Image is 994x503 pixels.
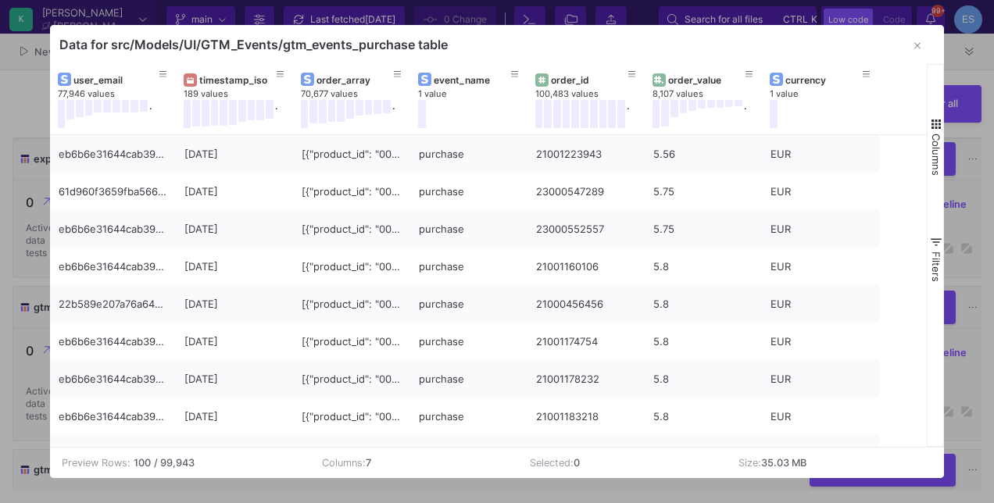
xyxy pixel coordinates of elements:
[59,37,448,52] div: Data for src/Models/UI/GTM_Events/gtm_events_purchase table
[59,398,167,435] div: eb6b6e31644cab391c28aae33bfcc6a519cd40b92ec33d8afcbbf18173f727d8
[59,211,167,248] div: eb6b6e31644cab391c28aae33bfcc6a519cd40b92ec33d8afcbbf18173f727d8
[302,361,402,398] div: [{"product_id": "009914-0-0005", "product_sku": "009914-000-0005-0-39", "quantity": 1, "price": 5...
[184,361,284,398] div: [DATE]
[310,448,519,478] td: Columns:
[761,457,806,469] b: 35.03 MB
[536,436,636,473] div: 21001183216
[785,74,863,86] div: currency
[199,74,277,86] div: timestamp_iso
[59,286,167,323] div: 22b589e207a76a64cbdf7e2eb3f3ed222b7b2ec2d7ac4275c18a1e0bbbcf8e2d
[302,173,402,210] div: [{"product_id": "009914-0-0008", "product_sku": "009914-000-0008-0-39", "quantity": 1, "price": 5...
[536,211,636,248] div: 23000552557
[744,100,746,128] div: .
[59,436,167,473] div: eb6b6e31644cab391c28aae33bfcc6a519cd40b92ec33d8afcbbf18173f727d8
[535,88,653,100] div: 100,483 values
[653,286,753,323] div: 5.8
[302,398,402,435] div: [{"product_id": "009914-0-0008", "product_sku": "009914-000-0008-0-39", "quantity": 1, "price": 5...
[154,455,195,470] b: / 99,943
[536,173,636,210] div: 23000547289
[62,455,131,470] div: Preview Rows:
[59,173,167,210] div: 61d960f3659fba56673e3ee51943c7cede7b03f97c59018d825b87e5a9fe24ec
[59,361,167,398] div: eb6b6e31644cab391c28aae33bfcc6a519cd40b92ec33d8afcbbf18173f727d8
[536,286,636,323] div: 21000456456
[419,173,519,210] div: purchase
[134,455,151,470] b: 100
[653,361,753,398] div: 5.8
[771,173,871,210] div: EUR
[302,248,402,285] div: [{"product_id": "009914-0-0005", "product_sku": "009914-000-0005-0-39", "quantity": 1, "price": 5...
[653,211,753,248] div: 5.75
[536,248,636,285] div: 21001160106
[653,248,753,285] div: 5.8
[419,323,519,360] div: purchase
[771,136,871,173] div: EUR
[434,74,511,86] div: event_name
[184,173,284,210] div: [DATE]
[653,136,753,173] div: 5.56
[184,248,284,285] div: [DATE]
[653,436,753,473] div: 5.8
[771,211,871,248] div: EUR
[551,74,628,86] div: order_id
[419,398,519,435] div: purchase
[184,88,301,100] div: 189 values
[73,74,159,86] div: user_email
[536,323,636,360] div: 21001174754
[302,211,402,248] div: [{"product_id": "009914-0-0005", "product_sku": "009914-000-0005-0-39", "quantity": 1, "price": 5...
[58,88,175,100] div: 77,946 values
[771,323,871,360] div: EUR
[653,173,753,210] div: 5.75
[668,74,745,86] div: order_value
[302,136,402,173] div: [{"product_id": "009914-0-0005", "product_sku": "009914-000-0005-0-39", "quantity": 1, "price": 5...
[419,286,519,323] div: purchase
[536,398,636,435] div: 21001183218
[184,136,284,173] div: [DATE]
[184,398,284,435] div: [DATE]
[59,248,167,285] div: eb6b6e31644cab391c28aae33bfcc6a519cd40b92ec33d8afcbbf18173f727d8
[366,457,371,469] b: 7
[518,448,727,478] td: Selected:
[536,361,636,398] div: 21001178232
[275,100,277,128] div: .
[627,100,629,128] div: .
[770,88,887,100] div: 1 value
[771,361,871,398] div: EUR
[418,88,535,100] div: 1 value
[184,323,284,360] div: [DATE]
[930,134,942,176] span: Columns
[184,211,284,248] div: [DATE]
[536,136,636,173] div: 21001223943
[302,323,402,360] div: [{"product_id": "009914-0-0008", "product_sku": "009914-000-0008-0-39", "quantity": 1, "price": 5...
[653,323,753,360] div: 5.8
[419,436,519,473] div: purchase
[59,136,167,173] div: eb6b6e31644cab391c28aae33bfcc6a519cd40b92ec33d8afcbbf18173f727d8
[419,136,519,173] div: purchase
[653,398,753,435] div: 5.8
[302,436,402,473] div: [{"product_id": "009914-0-0008", "product_sku": "009914-000-0008-0-39", "quantity": 1, "price": 5...
[301,88,418,100] div: 70,677 values
[149,100,152,128] div: .
[184,286,284,323] div: [DATE]
[316,74,394,86] div: order_array
[771,248,871,285] div: EUR
[727,448,935,478] td: Size:
[771,286,871,323] div: EUR
[771,436,871,473] div: EUR
[419,361,519,398] div: purchase
[419,211,519,248] div: purchase
[302,286,402,323] div: [{"product_id": "009914-0-0008", "product_sku": "009914-000-0008-0-39", "quantity": 1, "price": 5...
[184,436,284,473] div: [DATE]
[59,323,167,360] div: eb6b6e31644cab391c28aae33bfcc6a519cd40b92ec33d8afcbbf18173f727d8
[419,248,519,285] div: purchase
[653,88,770,100] div: 8,107 values
[771,398,871,435] div: EUR
[574,457,580,469] b: 0
[392,100,395,128] div: .
[930,251,942,282] span: Filters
